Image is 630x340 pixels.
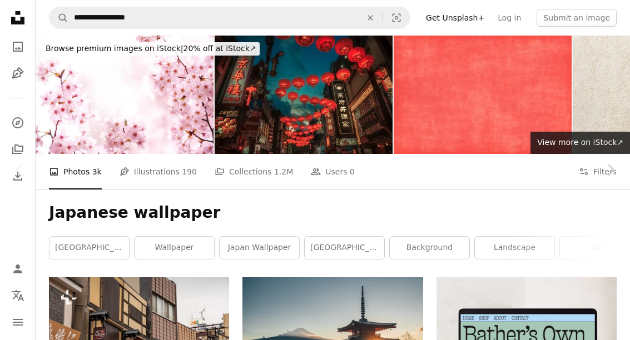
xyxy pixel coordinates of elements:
[46,44,183,53] span: Browse premium images on iStock |
[49,203,617,223] h1: Japanese wallpaper
[49,7,68,28] button: Search Unsplash
[215,154,293,189] a: Collections 1.2M
[358,7,383,28] button: Clear
[135,237,214,259] a: wallpaper
[274,166,293,178] span: 1.2M
[7,62,29,84] a: Illustrations
[390,237,469,259] a: background
[7,284,29,307] button: Language
[537,138,623,147] span: View more on iStock ↗
[7,112,29,134] a: Explore
[7,36,29,58] a: Photos
[7,311,29,333] button: Menu
[530,132,630,154] a: View more on iStock↗
[220,237,299,259] a: japan wallpaper
[7,258,29,280] a: Log in / Sign up
[36,36,266,62] a: Browse premium images on iStock|20% off at iStock↗
[591,117,630,223] a: Next
[36,36,214,154] img: Cherry Blossom In Japan
[42,42,260,56] div: 20% off at iStock ↗
[49,7,410,29] form: Find visuals sitewide
[215,36,393,154] img: Chinatown in Japan at night
[475,237,554,259] a: landscape
[537,9,617,27] button: Submit an image
[394,36,572,154] img: Coral Peach Grunge Paper Concrete Wall Background Abstract Ombre Orange Millennial Pink Pale Texture
[579,154,617,189] button: Filters
[383,7,410,28] button: Visual search
[491,9,528,27] a: Log in
[182,166,197,178] span: 190
[49,237,129,259] a: [GEOGRAPHIC_DATA]
[419,9,491,27] a: Get Unsplash+
[305,237,384,259] a: [GEOGRAPHIC_DATA]
[350,166,355,178] span: 0
[311,154,355,189] a: Users 0
[120,154,197,189] a: Illustrations 190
